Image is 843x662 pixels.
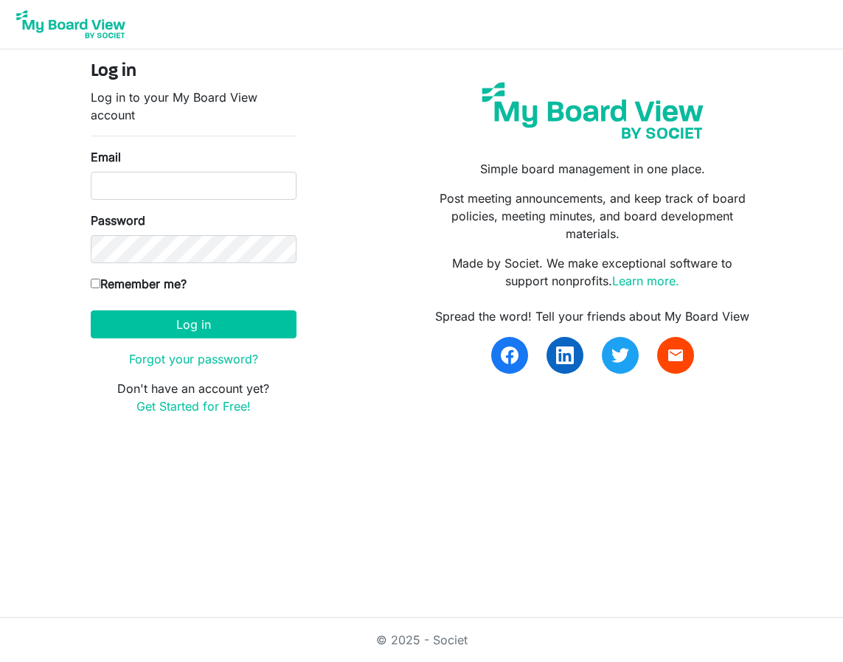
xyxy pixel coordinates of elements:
p: Don't have an account yet? [91,380,296,415]
button: Log in [91,310,296,338]
p: Post meeting announcements, and keep track of board policies, meeting minutes, and board developm... [432,189,752,243]
a: Forgot your password? [129,352,258,366]
img: linkedin.svg [556,346,574,364]
img: twitter.svg [611,346,629,364]
label: Remember me? [91,275,187,293]
a: © 2025 - Societ [376,633,468,647]
a: Learn more. [612,273,679,288]
p: Simple board management in one place. [432,160,752,178]
img: facebook.svg [501,346,518,364]
label: Password [91,212,145,229]
span: email [667,346,684,364]
div: Spread the word! Tell your friends about My Board View [432,307,752,325]
input: Remember me? [91,279,100,288]
p: Made by Societ. We make exceptional software to support nonprofits. [432,254,752,290]
a: Get Started for Free! [136,399,251,414]
img: My Board View Logo [12,6,130,43]
p: Log in to your My Board View account [91,88,296,124]
h4: Log in [91,61,296,83]
a: email [657,337,694,374]
img: my-board-view-societ.svg [473,73,713,148]
label: Email [91,148,121,166]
